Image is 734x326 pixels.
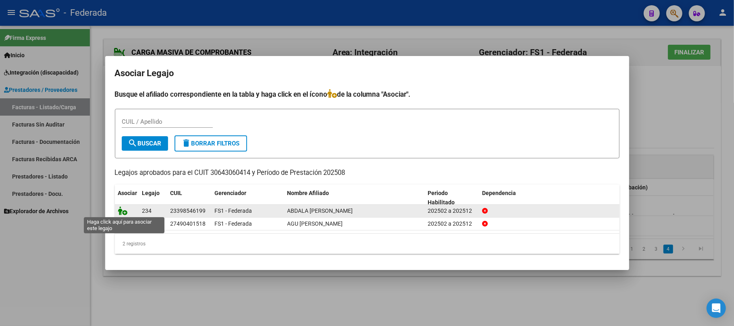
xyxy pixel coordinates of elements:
[128,140,162,147] span: Buscar
[142,220,146,227] span: 3
[479,185,620,211] datatable-header-cell: Dependencia
[171,206,206,216] div: 23398546199
[284,185,425,211] datatable-header-cell: Nombre Afiliado
[215,220,252,227] span: FS1 - Federada
[128,138,138,148] mat-icon: search
[115,66,620,81] h2: Asociar Legajo
[428,206,476,216] div: 202502 a 202512
[428,219,476,228] div: 202502 a 202512
[115,168,620,178] p: Legajos aprobados para el CUIT 30643060414 y Período de Prestación 202508
[182,140,240,147] span: Borrar Filtros
[482,190,516,196] span: Dependencia
[171,190,183,196] span: CUIL
[115,89,620,100] h4: Busque el afiliado correspondiente en la tabla y haga click en el ícono de la columna "Asociar".
[212,185,284,211] datatable-header-cell: Gerenciador
[122,136,168,151] button: Buscar
[215,208,252,214] span: FS1 - Federada
[287,190,329,196] span: Nombre Afiliado
[167,185,212,211] datatable-header-cell: CUIL
[142,208,152,214] span: 234
[171,219,206,228] div: 27490401518
[424,185,479,211] datatable-header-cell: Periodo Habilitado
[175,135,247,152] button: Borrar Filtros
[287,208,353,214] span: ABDALA LEANDRO MANUEL
[118,190,137,196] span: Asociar
[139,185,167,211] datatable-header-cell: Legajo
[428,190,455,206] span: Periodo Habilitado
[215,190,247,196] span: Gerenciador
[142,190,160,196] span: Legajo
[287,220,343,227] span: AGU JUANA
[182,138,191,148] mat-icon: delete
[115,234,620,254] div: 2 registros
[707,299,726,318] div: Open Intercom Messenger
[115,185,139,211] datatable-header-cell: Asociar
